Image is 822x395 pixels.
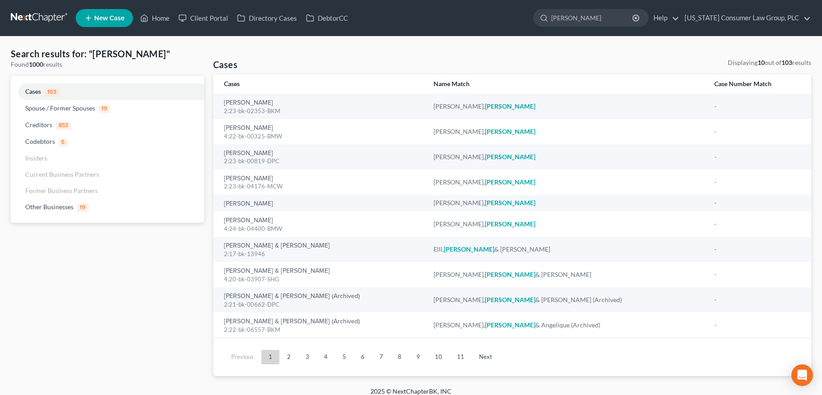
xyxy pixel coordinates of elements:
em: [PERSON_NAME] [485,271,535,278]
div: - [714,152,800,161]
div: Displaying out of results [728,58,811,67]
span: New Case [94,15,124,22]
h4: Cases [213,58,237,71]
a: Directory Cases [233,10,301,26]
div: - [714,102,800,111]
a: [PERSON_NAME] [224,100,273,106]
a: 4 [317,350,335,364]
div: 2:17-bk-13946 [224,250,419,258]
a: Help [649,10,679,26]
a: DebtorCC [301,10,352,26]
span: 19 [77,204,89,212]
em: [PERSON_NAME] [485,128,535,135]
span: Cases [25,87,41,95]
div: - [714,178,800,187]
div: 4:24-bk-04400-BMW [224,225,419,233]
a: Client Portal [174,10,233,26]
a: [PERSON_NAME] [224,201,273,207]
span: 6 [59,138,68,147]
a: 5 [335,350,353,364]
div: [PERSON_NAME], [434,198,700,207]
a: 9 [409,350,427,364]
em: [PERSON_NAME] [444,245,494,253]
div: Found results [11,60,204,69]
a: Insiders [11,150,204,166]
em: [PERSON_NAME] [485,296,535,303]
em: [PERSON_NAME] [485,220,535,228]
a: 2 [280,350,298,364]
strong: 1000 [29,60,43,68]
a: [PERSON_NAME] & [PERSON_NAME] (Archived) [224,293,360,299]
a: Former Business Partners [11,183,204,199]
a: Next [472,350,499,364]
em: [PERSON_NAME] [485,153,535,161]
a: 8 [391,350,409,364]
a: [US_STATE] Consumer Law Group, PLC [680,10,811,26]
a: Codebtors6 [11,133,204,150]
span: Spouse / Former Spouses [25,104,95,112]
div: - [714,245,800,254]
a: Current Business Partners [11,166,204,183]
a: [PERSON_NAME] & [PERSON_NAME] [224,268,330,274]
div: 2:23-bk-00819-DPC [224,157,419,165]
em: [PERSON_NAME] [485,321,535,329]
div: [PERSON_NAME], [434,178,700,187]
span: 19 [99,105,110,113]
div: [PERSON_NAME], [434,152,700,161]
div: [PERSON_NAME], [434,102,700,111]
a: Creditors853 [11,117,204,133]
em: [PERSON_NAME] [485,102,535,110]
span: 853 [56,122,71,130]
em: [PERSON_NAME] [485,199,535,207]
div: [PERSON_NAME], & Angelique (Archived) [434,321,700,330]
h4: Search results for: "[PERSON_NAME]" [11,47,204,60]
div: - [714,270,800,279]
div: - [714,220,800,229]
div: [PERSON_NAME], & [PERSON_NAME] [434,270,700,279]
span: 103 [45,88,59,96]
a: Spouse / Former Spouses19 [11,100,204,117]
a: [PERSON_NAME] & [PERSON_NAME] [224,243,330,249]
div: Open Intercom Messenger [791,364,813,386]
input: Search by name... [551,9,634,26]
div: - [714,198,800,207]
div: [PERSON_NAME], [434,127,700,136]
strong: 103 [781,59,792,66]
strong: 10 [758,59,765,66]
th: Cases [213,74,426,94]
a: 10 [428,350,449,364]
span: Former Business Partners [25,187,98,194]
a: Cases103 [11,83,204,100]
span: Codebtors [25,138,55,145]
a: 6 [354,350,372,364]
span: Current Business Partners [25,170,99,178]
div: [PERSON_NAME], & [PERSON_NAME] (Archived) [434,295,700,304]
a: [PERSON_NAME] [224,175,273,182]
div: [PERSON_NAME], [434,220,700,229]
span: Other Businesses [25,203,73,211]
div: - [714,127,800,136]
div: - [714,321,800,330]
div: - [714,295,800,304]
a: [PERSON_NAME] [224,217,273,224]
div: 2:23-bk-02353-BKM [224,107,419,115]
div: 4:20-bk-03907-SHG [224,275,419,284]
a: 3 [298,350,316,364]
div: 2:23-bk-04176-MCW [224,182,419,191]
a: Other Businesses19 [11,199,204,216]
a: [PERSON_NAME] & [PERSON_NAME] (Archived) [224,318,360,325]
a: 1 [261,350,279,364]
th: Name Match [426,74,707,94]
a: [PERSON_NAME] [224,125,273,131]
div: 2:22-bk-06557-BKM [224,326,419,334]
em: [PERSON_NAME] [485,178,535,186]
div: Elli, & [PERSON_NAME] [434,245,700,254]
div: 2:21-bk-00662-DPC [224,300,419,309]
span: Insiders [25,154,47,162]
th: Case Number Match [707,74,811,94]
div: 4:22-bk-00325-BMW [224,132,419,141]
span: Creditors [25,121,52,129]
a: Home [136,10,174,26]
a: 11 [450,350,471,364]
a: [PERSON_NAME] [224,150,273,156]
